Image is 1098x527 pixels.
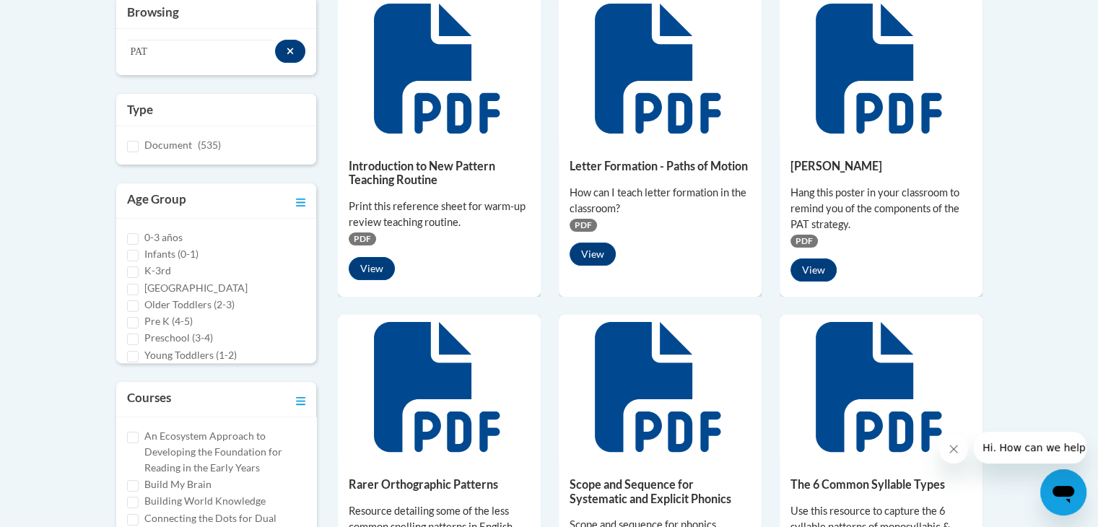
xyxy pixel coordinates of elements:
button: View [790,258,837,282]
label: Older Toddlers (2-3) [144,297,235,313]
span: PDF [790,235,818,248]
h3: Type [127,101,306,118]
h5: Introduction to New Pattern Teaching Routine [349,159,530,187]
span: PDF [349,232,376,245]
h5: Scope and Sequence for Systematic and Explicit Phonics [570,477,751,505]
label: [GEOGRAPHIC_DATA] [144,280,248,296]
label: Infants (0-1) [144,246,199,262]
input: Search resources [127,40,275,64]
h5: Rarer Orthographic Patterns [349,477,530,491]
label: An Ecosystem Approach to Developing the Foundation for Reading in the Early Years [144,428,306,476]
iframe: Button to launch messaging window [1040,469,1086,515]
label: Building World Knowledge [144,493,266,509]
a: Toggle collapse [296,389,305,409]
h3: Courses [127,389,171,409]
label: Build My Brain [144,476,212,492]
button: View [570,243,616,266]
span: Document [144,139,192,151]
h3: Browsing [127,4,306,21]
button: View [349,257,395,280]
h3: Age Group [127,191,186,211]
div: Hang this poster in your classroom to remind you of the components of the PAT strategy. [790,185,972,232]
label: K-3rd [144,263,171,279]
button: Search resources [275,40,306,63]
h5: [PERSON_NAME] [790,159,972,173]
a: Toggle collapse [296,191,305,211]
iframe: Close message [939,435,968,463]
div: How can I teach letter formation in the classroom? [570,185,751,217]
span: PDF [570,219,597,232]
label: Pre K (4-5) [144,313,193,329]
label: Young Toddlers (1-2) [144,347,237,363]
span: (535) [198,139,221,151]
h5: The 6 Common Syllable Types [790,477,972,491]
iframe: Message from company [974,432,1086,463]
span: Hi. How can we help? [9,10,117,22]
label: 0-3 años [144,230,183,245]
label: Preschool (3-4) [144,330,213,346]
div: Print this reference sheet for warm-up review teaching routine. [349,199,530,230]
h5: Letter Formation - Paths of Motion [570,159,751,173]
